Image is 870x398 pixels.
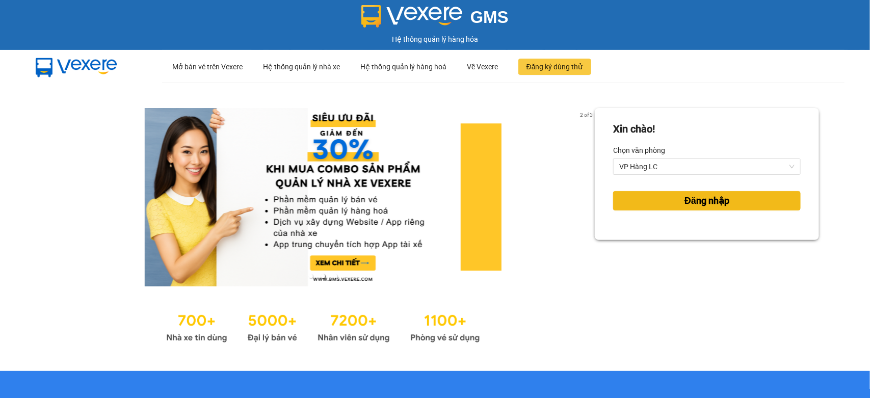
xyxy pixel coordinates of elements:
[577,108,595,121] p: 2 of 3
[613,191,801,210] button: Đăng nhập
[263,50,340,83] div: Hệ thống quản lý nhà xe
[360,50,446,83] div: Hệ thống quản lý hàng hoá
[361,15,509,23] a: GMS
[684,194,729,208] span: Đăng nhập
[613,121,655,137] div: Xin chào!
[526,61,583,72] span: Đăng ký dùng thử
[361,5,462,28] img: logo 2
[51,108,65,286] button: previous slide / item
[309,274,313,278] li: slide item 1
[467,50,498,83] div: Về Vexere
[166,307,480,346] img: Statistics.png
[333,274,337,278] li: slide item 3
[518,59,591,75] button: Đăng ký dùng thử
[613,142,665,158] label: Chọn văn phòng
[25,50,127,84] img: mbUUG5Q.png
[321,274,325,278] li: slide item 2
[3,34,867,45] div: Hệ thống quản lý hàng hóa
[619,159,795,174] span: VP Hàng LC
[470,8,509,26] span: GMS
[581,108,595,286] button: next slide / item
[172,50,243,83] div: Mở bán vé trên Vexere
